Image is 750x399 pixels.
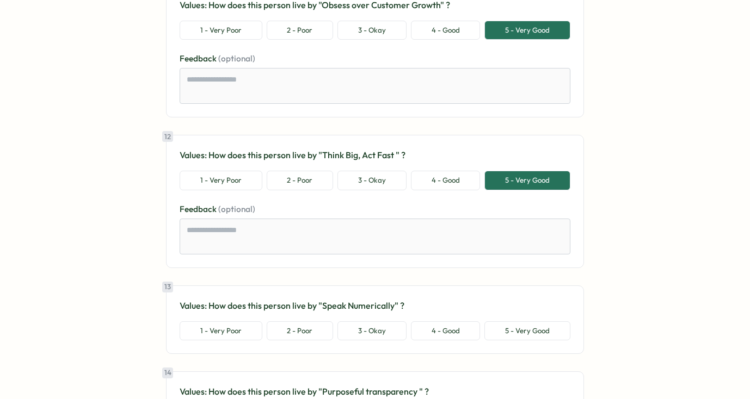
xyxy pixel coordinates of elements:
button: 4 - Good [411,321,481,341]
p: Values: How does this person live by "Think Big, Act Fast " ? [180,148,570,162]
div: 12 [162,131,173,142]
div: 13 [162,282,173,292]
button: 3 - Okay [337,21,407,40]
span: Feedback [180,204,218,214]
button: 4 - Good [411,171,481,190]
button: 4 - Good [411,21,481,40]
button: 5 - Very Good [484,21,570,40]
button: 3 - Okay [337,321,407,341]
button: 5 - Very Good [484,321,570,341]
button: 1 - Very Poor [180,171,262,190]
p: Values: How does this person live by "Speak Numerically" ? [180,299,570,313]
button: 5 - Very Good [484,171,570,190]
button: 2 - Poor [267,171,334,190]
span: (optional) [218,204,255,214]
div: 14 [162,367,173,378]
p: Values: How does this person live by "Purposeful transparency " ? [180,385,570,398]
button: 1 - Very Poor [180,321,262,341]
button: 2 - Poor [267,321,334,341]
button: 2 - Poor [267,21,334,40]
span: Feedback [180,53,218,64]
button: 3 - Okay [337,171,407,190]
span: (optional) [218,53,255,64]
button: 1 - Very Poor [180,21,262,40]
